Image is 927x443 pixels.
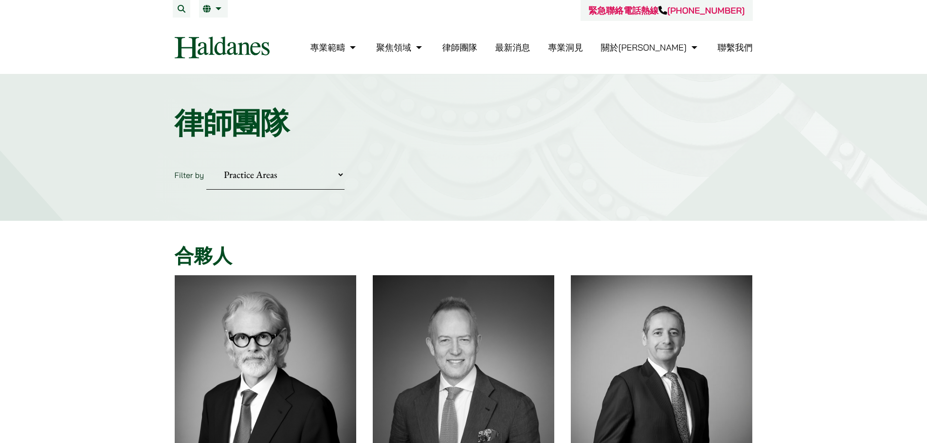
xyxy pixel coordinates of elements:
[718,42,753,53] a: 聯繫我們
[175,36,270,58] img: Logo of Haldanes
[601,42,700,53] a: 關於何敦
[175,244,753,267] h2: 合夥人
[588,5,745,16] a: 緊急聯絡電話熱線[PHONE_NUMBER]
[442,42,477,53] a: 律師團隊
[376,42,424,53] a: 聚焦領域
[175,106,753,141] h1: 律師團隊
[175,170,204,180] label: Filter by
[310,42,358,53] a: 專業範疇
[495,42,530,53] a: 最新消息
[203,5,224,13] a: 繁
[548,42,583,53] a: 專業洞見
